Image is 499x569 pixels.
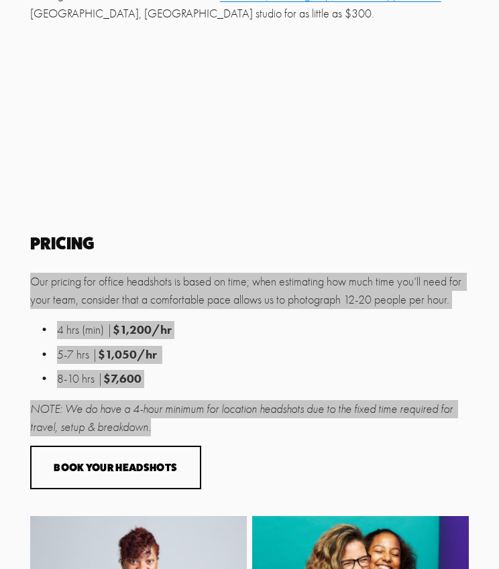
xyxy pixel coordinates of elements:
strong: $1,200/hr [113,322,172,337]
button: Book Your Headshots [30,446,201,489]
p: Our pricing for office headshots is based on time; when estimating how much time you’ll need for ... [30,273,469,309]
h2: Pricing [30,235,469,251]
em: NOTE: We do have a 4-hour minimum for location headshots due to the fixed time required for trave... [30,402,455,434]
p: 4 hrs (min) | [57,321,469,339]
p: 5-7 hrs | [57,346,469,364]
p: 8-10 hrs | [57,370,469,388]
strong: $7,600 [103,371,142,386]
strong: $1,050/hr [98,347,157,362]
